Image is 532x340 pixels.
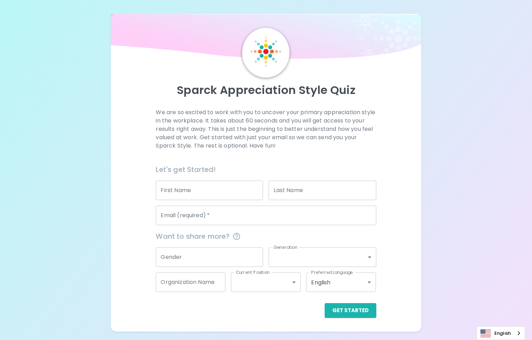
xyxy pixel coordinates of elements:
img: wave [111,14,421,63]
aside: Language selected: English [477,326,525,340]
label: Preferred Language [311,269,353,275]
label: Generation [273,244,298,250]
svg: This information is completely confidential and only used for aggregated appreciation studies at ... [232,232,241,240]
label: Current Position [236,269,270,275]
button: Get Started [325,303,376,318]
a: English [477,327,525,340]
p: Sparck Appreciation Style Quiz [119,83,413,97]
div: English [306,272,376,292]
h6: Let's get Started! [156,164,376,175]
div: Language [477,326,525,340]
span: Want to share more? [156,231,376,242]
p: We are so excited to work with you to uncover your primary appreciation style in the workplace. I... [156,108,376,150]
img: Sparck Logo [250,36,281,67]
